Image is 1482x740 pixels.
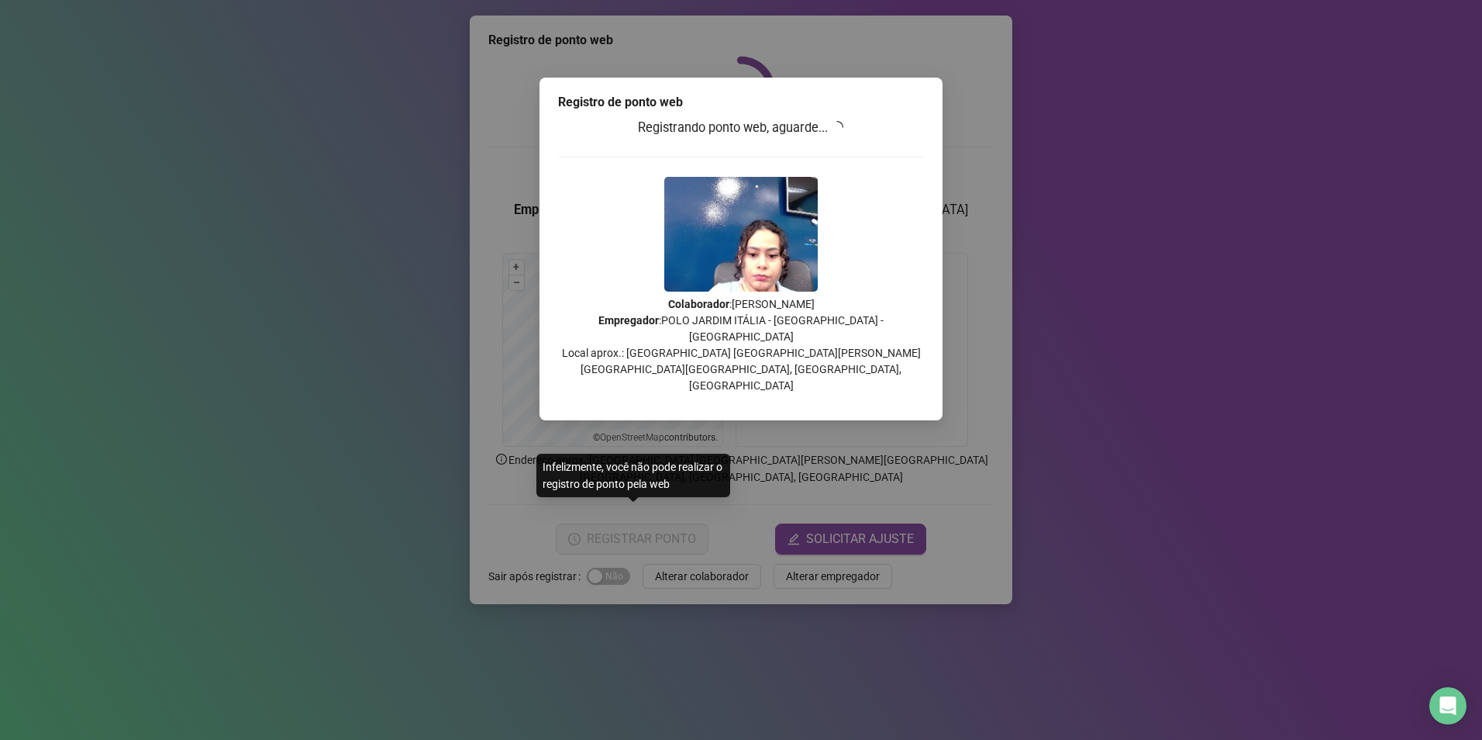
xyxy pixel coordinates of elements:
p: : [PERSON_NAME] : POLO JARDIM ITÁLIA - [GEOGRAPHIC_DATA] - [GEOGRAPHIC_DATA] Local aprox.: [GEOGR... [558,296,924,394]
h3: Registrando ponto web, aguarde... [558,118,924,138]
strong: Colaborador [668,298,729,310]
div: Registro de ponto web [558,93,924,112]
strong: Empregador [598,314,659,327]
div: Infelizmente, você não pode realizar o registro de ponto pela web [536,454,730,497]
span: loading [831,120,845,134]
img: Z [664,177,818,292]
div: Open Intercom Messenger [1429,687,1466,724]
